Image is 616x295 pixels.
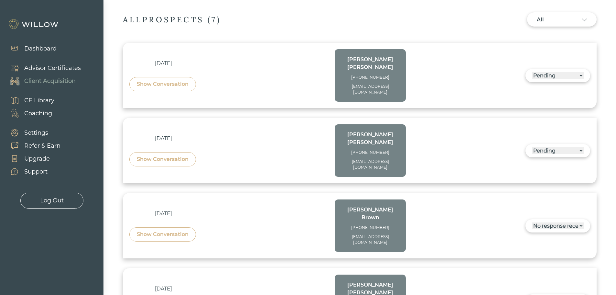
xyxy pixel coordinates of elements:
[137,231,189,238] div: Show Conversation
[341,225,399,231] div: [PHONE_NUMBER]
[341,150,399,155] div: [PHONE_NUMBER]
[341,159,399,170] div: [EMAIL_ADDRESS][DOMAIN_NAME]
[24,167,48,176] div: Support
[24,96,54,105] div: CE Library
[24,154,50,163] div: Upgrade
[3,94,54,107] a: CE Library
[129,60,198,67] div: [DATE]
[341,234,399,245] div: [EMAIL_ADDRESS][DOMAIN_NAME]
[24,44,57,53] div: Dashboard
[3,107,54,120] a: Coaching
[123,15,221,25] div: ALL PROSPECTS ( 7 )
[8,19,60,29] img: Willow
[24,129,48,137] div: Settings
[129,285,198,293] div: [DATE]
[24,77,76,85] div: Client Acquisition
[341,56,399,71] div: [PERSON_NAME] [PERSON_NAME]
[129,135,198,142] div: [DATE]
[341,74,399,80] div: [PHONE_NUMBER]
[3,62,81,74] a: Advisor Certificates
[40,196,64,205] div: Log Out
[537,16,563,24] div: All
[341,206,399,221] div: [PERSON_NAME] Brown
[129,210,198,218] div: [DATE]
[24,64,81,73] div: Advisor Certificates
[24,142,60,150] div: Refer & Earn
[3,42,57,55] a: Dashboard
[3,139,60,152] a: Refer & Earn
[3,152,60,165] a: Upgrade
[24,109,52,118] div: Coaching
[3,126,60,139] a: Settings
[341,84,399,95] div: [EMAIL_ADDRESS][DOMAIN_NAME]
[137,155,189,163] div: Show Conversation
[3,74,81,87] a: Client Acquisition
[341,131,399,146] div: [PERSON_NAME] [PERSON_NAME]
[137,80,189,88] div: Show Conversation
